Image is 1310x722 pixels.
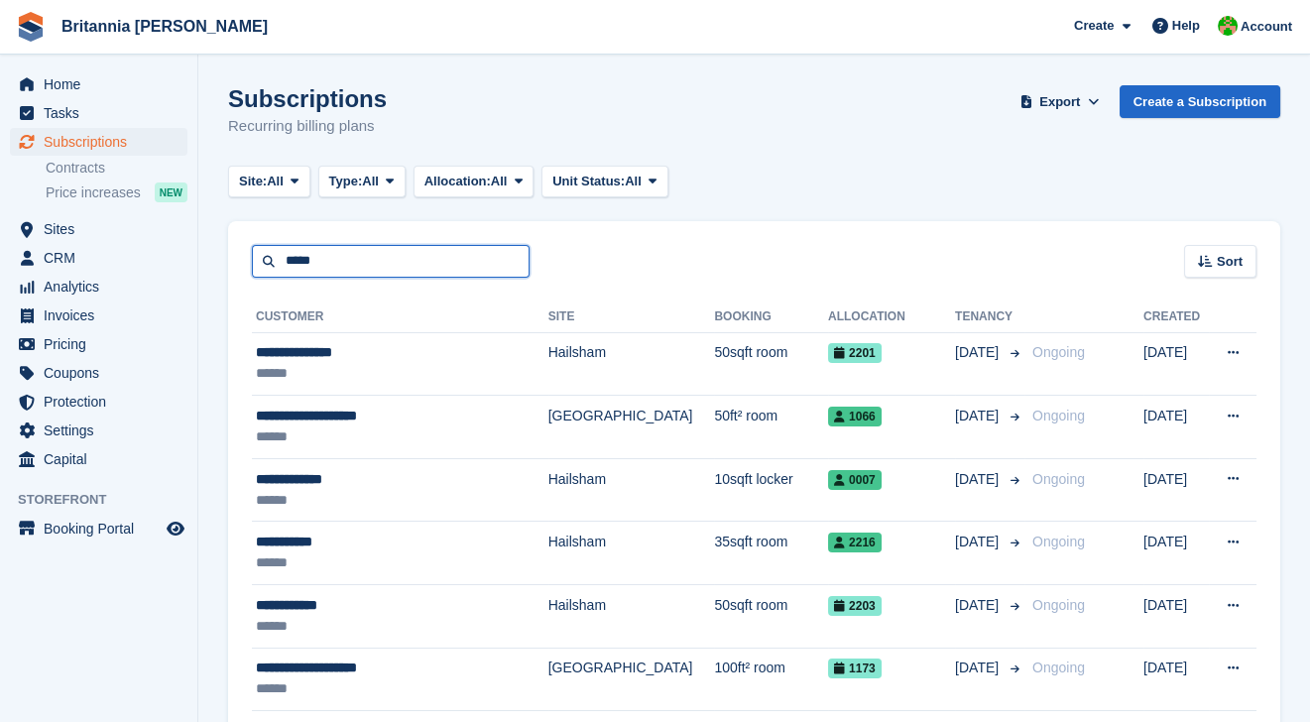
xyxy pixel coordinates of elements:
[548,332,715,396] td: Hailsham
[1032,471,1085,487] span: Ongoing
[44,301,163,329] span: Invoices
[828,659,882,678] span: 1173
[1039,92,1080,112] span: Export
[10,330,187,358] a: menu
[46,183,141,202] span: Price increases
[44,128,163,156] span: Subscriptions
[1143,458,1209,522] td: [DATE]
[155,182,187,202] div: NEW
[548,458,715,522] td: Hailsham
[1074,16,1114,36] span: Create
[10,301,187,329] a: menu
[828,301,955,333] th: Allocation
[1143,332,1209,396] td: [DATE]
[10,359,187,387] a: menu
[1016,85,1104,118] button: Export
[44,70,163,98] span: Home
[414,166,535,198] button: Allocation: All
[252,301,548,333] th: Customer
[44,359,163,387] span: Coupons
[714,396,828,459] td: 50ft² room
[10,70,187,98] a: menu
[228,85,387,112] h1: Subscriptions
[1032,408,1085,423] span: Ongoing
[44,99,163,127] span: Tasks
[228,166,310,198] button: Site: All
[44,273,163,301] span: Analytics
[44,388,163,416] span: Protection
[541,166,667,198] button: Unit Status: All
[44,445,163,473] span: Capital
[548,585,715,649] td: Hailsham
[10,99,187,127] a: menu
[228,115,387,138] p: Recurring billing plans
[1172,16,1200,36] span: Help
[1032,534,1085,549] span: Ongoing
[955,658,1003,678] span: [DATE]
[955,469,1003,490] span: [DATE]
[828,407,882,426] span: 1066
[424,172,491,191] span: Allocation:
[714,301,828,333] th: Booking
[1217,252,1243,272] span: Sort
[1032,344,1085,360] span: Ongoing
[239,172,267,191] span: Site:
[16,12,46,42] img: stora-icon-8386f47178a22dfd0bd8f6a31ec36ba5ce8667c1dd55bd0f319d3a0aa187defe.svg
[44,215,163,243] span: Sites
[714,585,828,649] td: 50sqft room
[10,273,187,301] a: menu
[714,648,828,711] td: 100ft² room
[18,490,197,510] span: Storefront
[548,648,715,711] td: [GEOGRAPHIC_DATA]
[54,10,276,43] a: Britannia [PERSON_NAME]
[1032,597,1085,613] span: Ongoing
[1143,522,1209,585] td: [DATE]
[955,406,1003,426] span: [DATE]
[714,458,828,522] td: 10sqft locker
[828,343,882,363] span: 2201
[1218,16,1238,36] img: Wendy Thorp
[1143,648,1209,711] td: [DATE]
[10,515,187,542] a: menu
[329,172,363,191] span: Type:
[714,332,828,396] td: 50sqft room
[44,417,163,444] span: Settings
[44,244,163,272] span: CRM
[362,172,379,191] span: All
[10,244,187,272] a: menu
[714,522,828,585] td: 35sqft room
[164,517,187,541] a: Preview store
[10,215,187,243] a: menu
[548,396,715,459] td: [GEOGRAPHIC_DATA]
[828,533,882,552] span: 2216
[1032,660,1085,675] span: Ongoing
[10,417,187,444] a: menu
[1143,585,1209,649] td: [DATE]
[1143,396,1209,459] td: [DATE]
[46,159,187,178] a: Contracts
[828,470,882,490] span: 0007
[955,595,1003,616] span: [DATE]
[955,301,1024,333] th: Tenancy
[44,515,163,542] span: Booking Portal
[491,172,508,191] span: All
[10,445,187,473] a: menu
[1120,85,1280,118] a: Create a Subscription
[552,172,625,191] span: Unit Status:
[625,172,642,191] span: All
[1241,17,1292,37] span: Account
[10,388,187,416] a: menu
[828,596,882,616] span: 2203
[548,301,715,333] th: Site
[10,128,187,156] a: menu
[955,532,1003,552] span: [DATE]
[1143,301,1209,333] th: Created
[318,166,406,198] button: Type: All
[46,181,187,203] a: Price increases NEW
[267,172,284,191] span: All
[955,342,1003,363] span: [DATE]
[44,330,163,358] span: Pricing
[548,522,715,585] td: Hailsham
